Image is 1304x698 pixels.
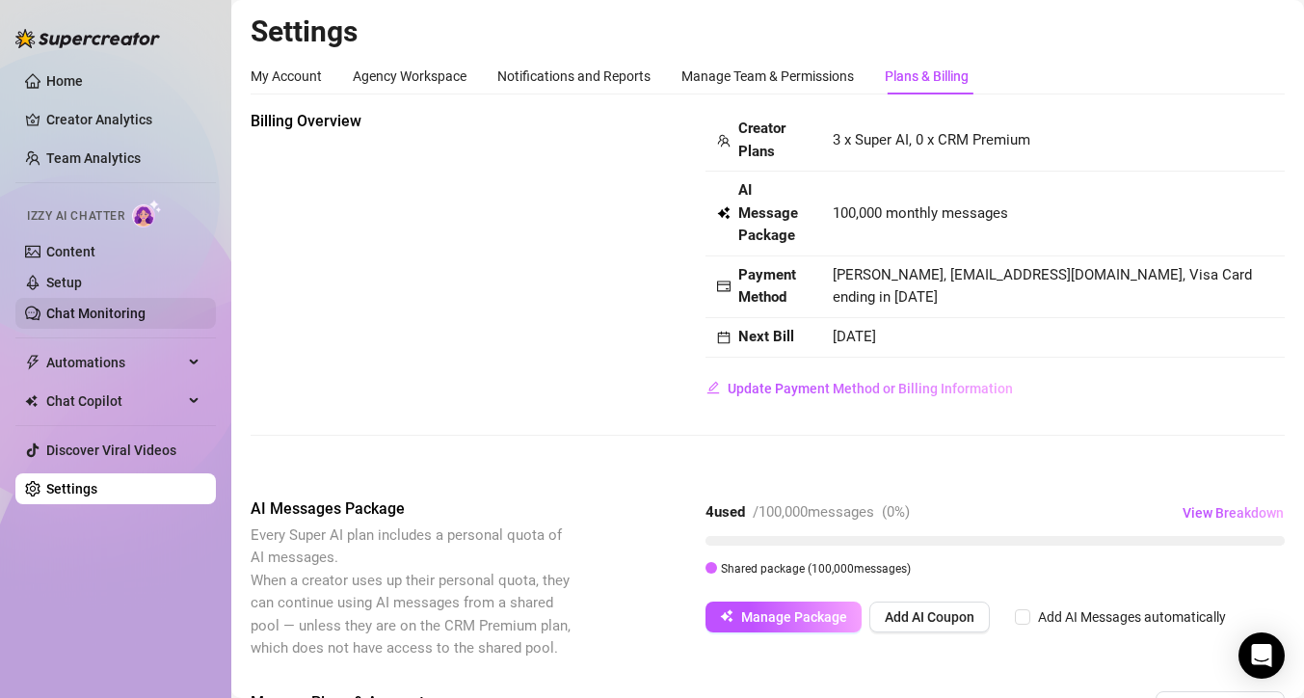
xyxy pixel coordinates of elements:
div: Notifications and Reports [497,66,651,87]
span: View Breakdown [1183,505,1284,521]
div: Open Intercom Messenger [1238,632,1285,679]
span: Izzy AI Chatter [27,207,124,226]
span: Chat Copilot [46,386,183,416]
button: Add AI Coupon [869,602,990,632]
a: Creator Analytics [46,104,200,135]
div: My Account [251,66,322,87]
h2: Settings [251,13,1285,50]
span: Shared package ( 100,000 messages) [721,562,911,576]
span: ( 0 %) [882,503,910,521]
img: Chat Copilot [25,394,38,408]
span: Add AI Coupon [885,609,974,625]
span: calendar [717,331,731,344]
button: Manage Package [705,602,862,632]
div: Agency Workspace [353,66,466,87]
span: Billing Overview [251,110,574,133]
strong: 4 used [705,503,745,521]
div: Plans & Billing [885,66,969,87]
img: logo-BBDzfeDw.svg [15,29,160,48]
span: AI Messages Package [251,497,574,521]
span: edit [706,381,720,394]
strong: Next Bill [738,328,794,345]
strong: AI Message Package [738,181,798,244]
a: Setup [46,275,82,290]
strong: Payment Method [738,266,796,307]
a: Settings [46,481,97,497]
button: Update Payment Method or Billing Information [705,373,1014,404]
span: Every Super AI plan includes a personal quota of AI messages. When a creator uses up their person... [251,526,571,658]
span: / 100,000 messages [753,503,874,521]
span: [DATE] [833,328,876,345]
div: Manage Team & Permissions [681,66,854,87]
span: Manage Package [741,609,847,625]
span: thunderbolt [25,355,40,370]
span: Update Payment Method or Billing Information [728,381,1013,396]
a: Discover Viral Videos [46,443,176,458]
a: Chat Monitoring [46,306,146,321]
span: credit-card [717,280,731,293]
div: Add AI Messages automatically [1038,606,1226,628]
a: Home [46,73,83,89]
span: 100,000 monthly messages [833,202,1008,226]
button: View Breakdown [1182,497,1285,528]
span: Automations [46,347,183,378]
strong: Creator Plans [738,120,785,160]
span: [PERSON_NAME], [EMAIL_ADDRESS][DOMAIN_NAME], Visa Card ending in [DATE] [833,266,1252,307]
span: 3 x Super AI, 0 x CRM Premium [833,131,1030,148]
span: team [717,134,731,148]
a: Content [46,244,95,259]
img: AI Chatter [132,200,162,228]
a: Team Analytics [46,150,141,166]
